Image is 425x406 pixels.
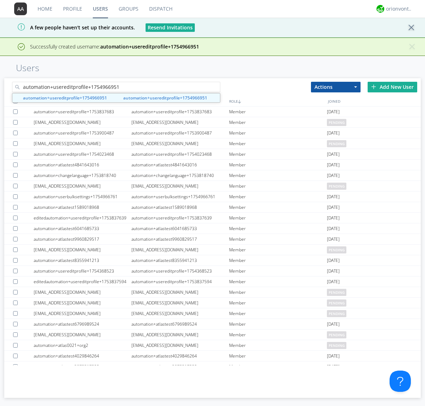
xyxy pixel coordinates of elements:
[229,276,327,287] div: Member
[4,330,421,340] a: [EMAIL_ADDRESS][DOMAIN_NAME][EMAIL_ADDRESS][DOMAIN_NAME]Memberpending
[34,117,131,127] div: [EMAIL_ADDRESS][DOMAIN_NAME]
[131,223,229,234] div: automation+atlastest6041685733
[229,245,327,255] div: Member
[327,213,340,223] span: [DATE]
[229,223,327,234] div: Member
[326,96,425,106] div: JOINED
[4,223,421,234] a: automation+atlastest6041685733automation+atlastest6041685733Member[DATE]
[131,128,229,138] div: automation+usereditprofile+1753900487
[229,234,327,244] div: Member
[131,191,229,202] div: automation+userbulksettings+1754966761
[229,149,327,159] div: Member
[34,181,131,191] div: [EMAIL_ADDRESS][DOMAIN_NAME]
[34,351,131,361] div: automation+atlastest4029846264
[327,351,340,361] span: [DATE]
[327,246,346,253] span: pending
[131,340,229,350] div: [EMAIL_ADDRESS][DOMAIN_NAME]
[146,23,195,32] button: Resend Invitations
[229,255,327,265] div: Member
[4,298,421,308] a: [EMAIL_ADDRESS][DOMAIN_NAME][EMAIL_ADDRESS][DOMAIN_NAME]Memberpending
[30,43,199,50] span: Successfully created username:
[34,138,131,149] div: [EMAIL_ADDRESS][DOMAIN_NAME]
[34,276,131,287] div: editedautomation+usereditprofile+1753837594
[131,107,229,117] div: automation+usereditprofile+1753837683
[131,266,229,276] div: automation+usereditprofile+1754368523
[131,330,229,340] div: [EMAIL_ADDRESS][DOMAIN_NAME]
[131,202,229,212] div: automation+atlastest1589018968
[34,107,131,117] div: automation+usereditprofile+1753837683
[390,371,411,392] iframe: Toggle Customer Support
[311,82,361,92] button: Actions
[229,191,327,202] div: Member
[229,160,327,170] div: Member
[4,308,421,319] a: [EMAIL_ADDRESS][DOMAIN_NAME][EMAIL_ADDRESS][DOMAIN_NAME]Memberpending
[4,340,421,351] a: automation+atlas0021+org2[EMAIL_ADDRESS][DOMAIN_NAME]Memberpending
[327,107,340,117] span: [DATE]
[327,319,340,330] span: [DATE]
[131,160,229,170] div: automation+atlastest4841643016
[131,149,229,159] div: automation+usereditprofile+1754023468
[327,183,346,190] span: pending
[131,287,229,297] div: [EMAIL_ADDRESS][DOMAIN_NAME]
[34,298,131,308] div: [EMAIL_ADDRESS][DOMAIN_NAME]
[229,202,327,212] div: Member
[100,43,199,50] strong: automation+usereditprofile+1754966951
[386,5,413,12] div: orionvontas+atlas+automation+org2
[229,330,327,340] div: Member
[131,138,229,149] div: [EMAIL_ADDRESS][DOMAIN_NAME]
[327,160,340,170] span: [DATE]
[4,138,421,149] a: [EMAIL_ADDRESS][DOMAIN_NAME][EMAIL_ADDRESS][DOMAIN_NAME]Memberpending
[131,234,229,244] div: automation+atlastest9960829517
[327,119,346,126] span: pending
[131,361,229,372] div: automation+atlastest3075517222
[34,170,131,181] div: automation+changelanguage+1753818740
[229,128,327,138] div: Member
[131,308,229,319] div: [EMAIL_ADDRESS][DOMAIN_NAME]
[4,361,421,372] a: automation+atlastest3075517222automation+atlastest3075517222Member[DATE]
[327,140,346,147] span: pending
[4,213,421,223] a: editedautomation+usereditprofile+1753837639automation+usereditprofile+1753837639Member[DATE]
[34,330,131,340] div: [EMAIL_ADDRESS][DOMAIN_NAME]
[327,234,340,245] span: [DATE]
[34,213,131,223] div: editedautomation+usereditprofile+1753837639
[4,245,421,255] a: [EMAIL_ADDRESS][DOMAIN_NAME][EMAIL_ADDRESS][DOMAIN_NAME]Memberpending
[4,287,421,298] a: [EMAIL_ADDRESS][DOMAIN_NAME][EMAIL_ADDRESS][DOMAIN_NAME]Memberpending
[131,245,229,255] div: [EMAIL_ADDRESS][DOMAIN_NAME]
[5,24,135,31] span: A few people haven't set up their accounts.
[327,128,340,138] span: [DATE]
[131,319,229,329] div: automation+atlastest6796989524
[327,310,346,317] span: pending
[229,117,327,127] div: Member
[34,287,131,297] div: [EMAIL_ADDRESS][DOMAIN_NAME]
[368,82,417,92] div: Add New User
[327,170,340,181] span: [DATE]
[34,223,131,234] div: automation+atlastest6041685733
[4,319,421,330] a: automation+atlastest6796989524automation+atlastest6796989524Member[DATE]
[327,289,346,296] span: pending
[34,234,131,244] div: automation+atlastest9960829517
[131,255,229,265] div: automation+atlastest8355941213
[4,117,421,128] a: [EMAIL_ADDRESS][DOMAIN_NAME][EMAIL_ADDRESS][DOMAIN_NAME]Memberpending
[4,107,421,117] a: automation+usereditprofile+1753837683automation+usereditprofile+1753837683Member[DATE]
[327,331,346,338] span: pending
[4,128,421,138] a: automation+usereditprofile+1753900487automation+usereditprofile+1753900487Member[DATE]
[23,95,107,101] strong: automation+usereditprofile+1754966951
[12,82,220,92] input: Search users
[229,266,327,276] div: Member
[4,202,421,213] a: automation+atlastest1589018968automation+atlastest1589018968Member[DATE]
[327,223,340,234] span: [DATE]
[34,255,131,265] div: automation+atlastest8355941213
[34,361,131,372] div: automation+atlastest3075517222
[4,255,421,266] a: automation+atlastest8355941213automation+atlastest8355941213Member[DATE]
[14,2,27,15] img: 373638.png
[327,299,346,307] span: pending
[34,128,131,138] div: automation+usereditprofile+1753900487
[376,5,384,13] img: 29d36aed6fa347d5a1537e7736e6aa13
[229,298,327,308] div: Member
[131,298,229,308] div: [EMAIL_ADDRESS][DOMAIN_NAME]
[327,342,346,349] span: pending
[4,234,421,245] a: automation+atlastest9960829517automation+atlastest9960829517Member[DATE]
[34,319,131,329] div: automation+atlastest6796989524
[4,191,421,202] a: automation+userbulksettings+1754966761automation+userbulksettings+1754966761Member[DATE]
[327,361,340,372] span: [DATE]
